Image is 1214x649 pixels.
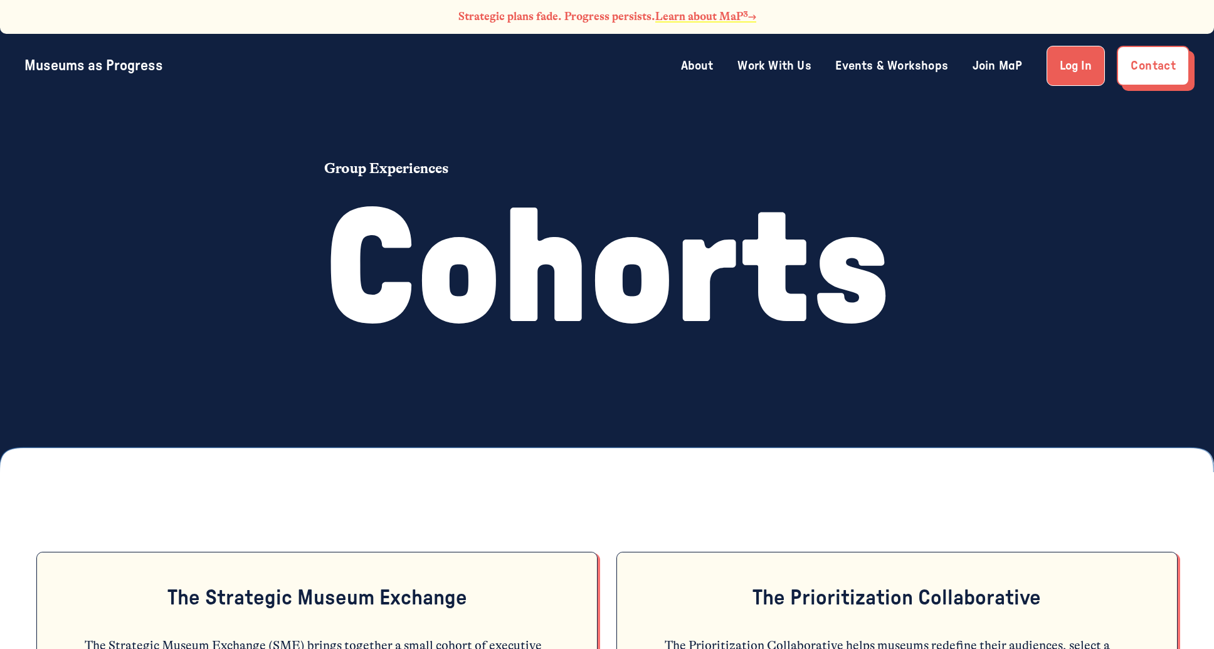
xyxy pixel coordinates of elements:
[324,159,890,179] p: Group Experiences
[681,56,714,76] a: About
[1047,46,1105,86] a: Log In
[737,56,811,76] a: Work With Us
[655,10,756,23] a: Learn about MaP³→
[24,58,163,73] a: Museums as Progress
[324,193,891,352] h1: Cohorts
[973,56,1023,76] a: Join MaP
[85,586,549,611] h4: The Strategic Museum Exchange
[665,586,1129,611] h4: The Prioritization Collaborative
[1117,46,1190,86] a: Contact
[835,56,948,76] a: Events & Workshops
